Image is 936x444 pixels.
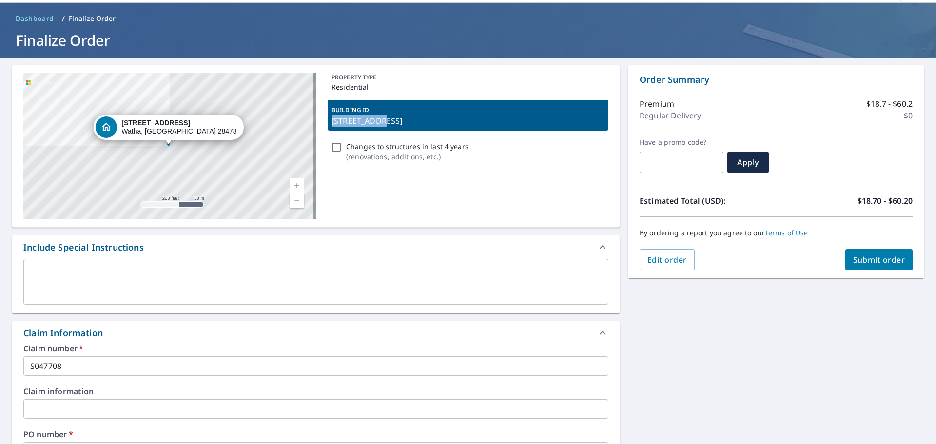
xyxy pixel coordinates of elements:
li: / [62,13,65,24]
a: Terms of Use [765,228,808,237]
p: $18.70 - $60.20 [858,195,913,207]
p: [STREET_ADDRESS] [331,115,604,127]
p: BUILDING ID [331,106,369,114]
p: Residential [331,82,604,92]
a: Dashboard [12,11,58,26]
button: Apply [727,152,769,173]
div: Dropped pin, building 1, Residential property, 455 Watha Rd Watha, NC 28478 [93,115,243,145]
span: Apply [735,157,761,168]
div: Watha, [GEOGRAPHIC_DATA] 28478 [121,119,236,135]
p: Finalize Order [69,14,116,23]
p: Changes to structures in last 4 years [346,141,468,152]
p: PROPERTY TYPE [331,73,604,82]
button: Submit order [845,249,913,270]
div: Claim Information [12,321,620,345]
span: Dashboard [16,14,54,23]
p: Order Summary [640,73,913,86]
h1: Finalize Order [12,30,924,50]
span: Edit order [647,254,687,265]
p: By ordering a report you agree to our [640,229,913,237]
nav: breadcrumb [12,11,924,26]
p: Premium [640,98,674,110]
label: PO number [23,430,608,438]
p: $0 [904,110,913,121]
span: Submit order [853,254,905,265]
a: Current Level 17, Zoom Out [290,193,304,208]
a: Current Level 17, Zoom In [290,178,304,193]
strong: [STREET_ADDRESS] [121,119,190,127]
div: Include Special Instructions [23,241,144,254]
p: Regular Delivery [640,110,701,121]
div: Include Special Instructions [12,235,620,259]
label: Claim number [23,345,608,352]
p: $18.7 - $60.2 [866,98,913,110]
p: ( renovations, additions, etc. ) [346,152,468,162]
p: Estimated Total (USD): [640,195,776,207]
div: Claim Information [23,327,103,340]
label: Have a promo code? [640,138,723,147]
label: Claim information [23,387,608,395]
button: Edit order [640,249,695,270]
